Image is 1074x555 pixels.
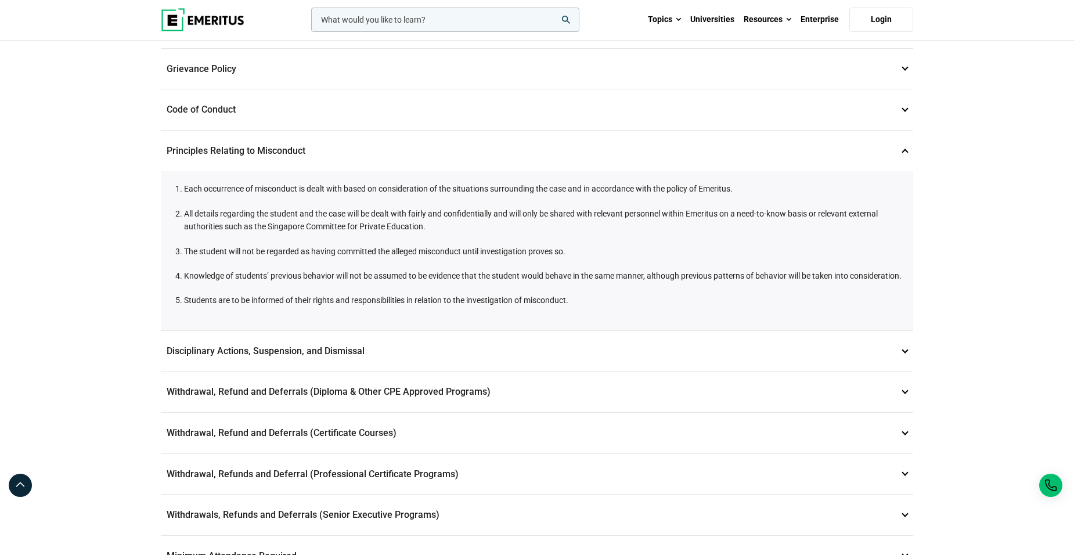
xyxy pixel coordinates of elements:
p: Principles Relating to Misconduct [161,131,913,171]
p: Withdrawal, Refund and Deferrals (Certificate Courses) [161,413,913,453]
p: Withdrawals, Refunds and Deferrals (Senior Executive Programs) [161,495,913,535]
li: The student will not be regarded as having committed the alleged misconduct until investigation p... [184,245,902,258]
input: woocommerce-product-search-field-0 [311,8,579,32]
p: Disciplinary Actions, Suspension, and Dismissal [161,331,913,372]
p: Withdrawal, Refunds and Deferral (Professional Certificate Programs) [161,454,913,495]
li: Knowledge of students’ previous behavior will not be assumed to be evidence that the student woul... [184,269,902,282]
li: Students are to be informed of their rights and responsibilities in relation to the investigation... [184,294,902,307]
p: Code of Conduct [161,89,913,130]
p: Withdrawal, Refund and Deferrals (Diploma & Other CPE Approved Programs) [161,372,913,412]
a: Login [849,8,913,32]
p: Grievance Policy [161,49,913,89]
li: All details regarding the student and the case will be dealt with fairly and confidentially and w... [184,207,902,233]
li: Each occurrence of misconduct is dealt with based on consideration of the situations surrounding ... [184,182,902,195]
